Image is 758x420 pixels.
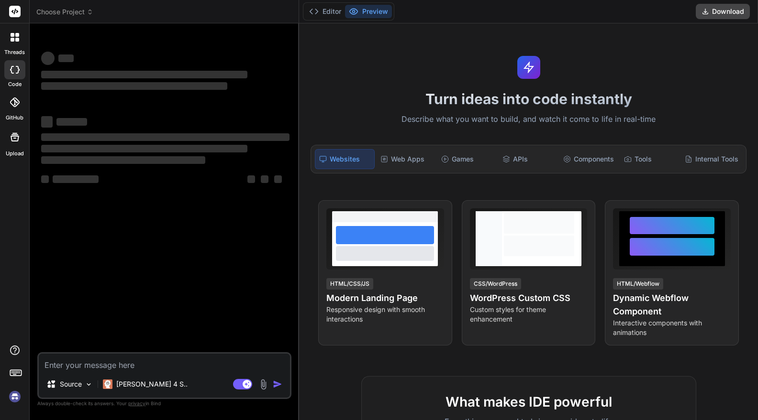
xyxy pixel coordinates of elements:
h4: Dynamic Webflow Component [613,291,731,318]
div: Games [437,149,496,169]
span: ‌ [247,175,255,183]
label: code [8,80,22,88]
span: privacy [128,400,145,406]
button: Preview [345,5,392,18]
img: Claude 4 Sonnet [103,379,112,389]
span: ‌ [41,156,205,164]
div: Tools [620,149,679,169]
img: icon [273,379,282,389]
span: ‌ [41,145,247,152]
span: ‌ [274,175,282,183]
label: GitHub [6,114,23,122]
span: ‌ [41,133,290,141]
div: APIs [499,149,557,169]
img: Pick Models [85,380,93,388]
span: ‌ [41,175,49,183]
span: ‌ [41,71,247,78]
span: ‌ [41,116,53,128]
p: Describe what you want to build, and watch it come to life in real-time [305,113,752,126]
h1: Turn ideas into code instantly [305,90,752,108]
p: Custom styles for theme enhancement [470,305,588,324]
div: Websites [315,149,375,169]
p: Source [60,379,82,389]
span: ‌ [56,118,87,126]
p: Always double-check its answers. Your in Bind [37,399,291,408]
p: Responsive design with smooth interactions [326,305,444,324]
p: [PERSON_NAME] 4 S.. [116,379,188,389]
div: HTML/Webflow [613,278,663,290]
p: Interactive components with animations [613,318,731,337]
button: Editor [305,5,345,18]
span: ‌ [41,52,55,65]
img: attachment [258,379,269,390]
div: CSS/WordPress [470,278,521,290]
h4: Modern Landing Page [326,291,444,305]
span: Choose Project [36,7,93,17]
h4: WordPress Custom CSS [470,291,588,305]
label: threads [4,48,25,56]
h2: What makes IDE powerful [377,392,680,412]
span: ‌ [53,175,99,183]
div: Internal Tools [681,149,742,169]
button: Download [696,4,750,19]
div: HTML/CSS/JS [326,278,373,290]
div: Web Apps [377,149,435,169]
div: Components [559,149,618,169]
span: ‌ [41,82,227,90]
span: ‌ [261,175,268,183]
img: signin [7,388,23,405]
span: ‌ [58,54,74,62]
label: Upload [6,150,24,158]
